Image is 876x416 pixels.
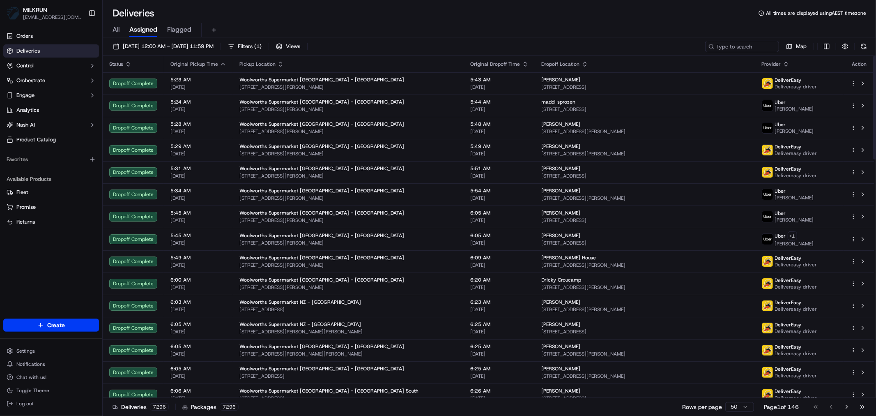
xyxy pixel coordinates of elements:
span: Delivereasy driver [775,83,817,90]
span: All times are displayed using AEST timezone [766,10,866,16]
span: [PERSON_NAME] [542,187,581,194]
span: [PERSON_NAME] [542,299,581,305]
span: [STREET_ADDRESS][PERSON_NAME] [542,373,749,379]
span: DeliverEasy [775,277,802,284]
span: [STREET_ADDRESS][PERSON_NAME] [542,128,749,135]
div: Deliveries [113,403,169,411]
span: Delivereasy driver [775,395,817,401]
img: uber-new-logo.jpeg [762,100,773,111]
span: 6:05 AM [471,232,529,239]
span: Assigned [129,25,157,35]
span: [STREET_ADDRESS] [542,173,749,179]
a: Returns [7,218,96,226]
button: [DATE] 12:00 AM - [DATE] 11:59 PM [109,41,217,52]
span: DeliverEasy [775,299,802,306]
span: [STREET_ADDRESS][PERSON_NAME] [239,284,458,291]
span: [STREET_ADDRESS] [239,306,458,313]
span: [STREET_ADDRESS][PERSON_NAME] [239,217,458,224]
button: Map [782,41,810,52]
span: 6:25 AM [471,343,529,350]
span: Woolworths Supermarket [GEOGRAPHIC_DATA] - [GEOGRAPHIC_DATA] [239,76,404,83]
span: [STREET_ADDRESS][PERSON_NAME] [542,195,749,201]
div: Action [851,61,868,67]
span: Returns [16,218,35,226]
span: 5:49 AM [170,254,226,261]
span: [PERSON_NAME] [542,343,581,350]
span: [DATE] [170,395,226,402]
span: 6:03 AM [170,299,226,305]
span: Woolworths Supermarket [GEOGRAPHIC_DATA] - [GEOGRAPHIC_DATA] [239,254,404,261]
span: [DATE] [471,106,529,113]
span: Settings [16,348,35,354]
span: [STREET_ADDRESS] [542,395,749,402]
span: 5:23 AM [170,76,226,83]
span: Delivereasy driver [775,328,817,335]
span: [STREET_ADDRESS] [542,217,749,224]
span: 6:26 AM [471,388,529,394]
span: [STREET_ADDRESS] [542,84,749,90]
span: Orders [16,32,33,40]
span: 6:09 AM [471,254,529,261]
span: 6:06 AM [170,388,226,394]
span: [STREET_ADDRESS][PERSON_NAME] [542,306,749,313]
button: MILKRUNMILKRUN[EMAIL_ADDRESS][DOMAIN_NAME] [3,3,85,23]
span: [DATE] [471,195,529,201]
span: DeliverEasy [775,366,802,372]
button: +1 [788,231,797,240]
span: Uber [775,188,786,194]
span: Toggle Theme [16,387,49,394]
span: ( 1 ) [254,43,262,50]
span: Delivereasy driver [775,150,817,157]
span: 6:05 AM [170,365,226,372]
img: delivereasy_logo.png [762,300,773,311]
h1: Deliveries [113,7,154,20]
img: delivereasy_logo.png [762,167,773,178]
a: Fleet [7,189,96,196]
span: [DATE] [170,195,226,201]
span: [DATE] [471,217,529,224]
span: 6:00 AM [170,277,226,283]
span: Delivereasy driver [775,306,817,312]
span: [STREET_ADDRESS] [542,328,749,335]
span: Dricky Croucamp [542,277,582,283]
span: Filters [238,43,262,50]
span: [DATE] [170,84,226,90]
div: Favorites [3,153,99,166]
span: [PERSON_NAME] [542,321,581,328]
span: Woolworths Supermarket [GEOGRAPHIC_DATA] - [GEOGRAPHIC_DATA] [239,143,404,150]
span: Nash AI [16,121,35,129]
span: 6:25 AM [471,365,529,372]
span: [PERSON_NAME] House [542,254,596,261]
span: [DATE] [170,328,226,335]
span: [DATE] [471,373,529,379]
span: Uber [775,99,786,106]
p: Rows per page [682,403,722,411]
span: 5:45 AM [170,232,226,239]
span: DeliverEasy [775,255,802,261]
span: 5:48 AM [471,121,529,127]
button: Chat with us! [3,372,99,383]
span: [DATE] [471,84,529,90]
span: [PERSON_NAME] [542,388,581,394]
span: Analytics [16,106,39,114]
span: [PERSON_NAME] [542,232,581,239]
div: 7296 [220,403,239,411]
span: [PERSON_NAME] [542,365,581,372]
span: 6:23 AM [471,299,529,305]
span: Views [286,43,300,50]
span: Woolworths Supermarket [GEOGRAPHIC_DATA] - [GEOGRAPHIC_DATA] [239,365,404,372]
span: [STREET_ADDRESS][PERSON_NAME] [239,150,458,157]
span: Fleet [16,189,28,196]
span: Uber [775,210,786,217]
button: Returns [3,215,99,229]
img: MILKRUN [7,7,20,20]
span: Create [47,321,65,329]
span: Deliveries [16,47,40,55]
span: maddi sprozen [542,99,576,105]
button: Toggle Theme [3,385,99,396]
span: Woolworths Supermarket [GEOGRAPHIC_DATA] - [GEOGRAPHIC_DATA] [239,277,404,283]
span: [STREET_ADDRESS][PERSON_NAME] [239,240,458,246]
span: 5:31 AM [170,165,226,172]
span: Flagged [167,25,191,35]
img: delivereasy_logo.png [762,367,773,378]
